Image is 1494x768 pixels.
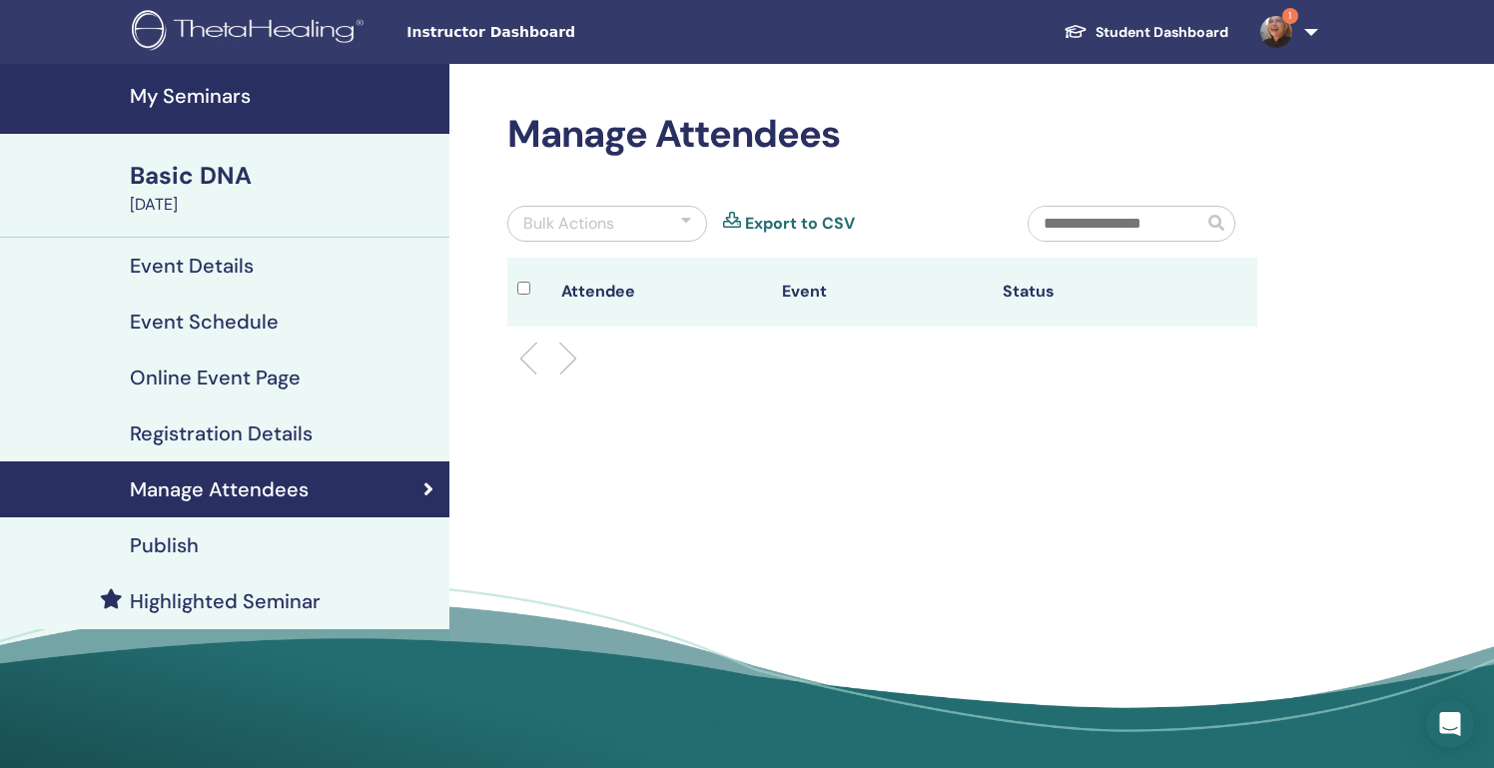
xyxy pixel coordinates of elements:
span: Instructor Dashboard [406,22,706,43]
h4: Highlighted Seminar [130,589,321,613]
th: Status [993,258,1213,327]
img: graduation-cap-white.svg [1064,23,1088,40]
h4: Online Event Page [130,366,301,389]
a: Export to CSV [745,212,855,236]
th: Attendee [551,258,772,327]
img: default.jpg [1260,16,1292,48]
h4: My Seminars [130,84,437,108]
span: 1 [1282,8,1298,24]
h4: Publish [130,533,199,557]
h4: Manage Attendees [130,477,309,501]
h4: Registration Details [130,421,313,445]
img: logo.png [132,10,371,55]
div: Open Intercom Messenger [1426,700,1474,748]
h4: Event Details [130,254,254,278]
div: Basic DNA [130,159,437,193]
a: Basic DNA[DATE] [118,159,449,217]
th: Event [772,258,993,327]
div: [DATE] [130,193,437,217]
h2: Manage Attendees [507,112,1257,158]
a: Student Dashboard [1048,14,1244,51]
div: Bulk Actions [523,212,614,236]
h4: Event Schedule [130,310,279,334]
